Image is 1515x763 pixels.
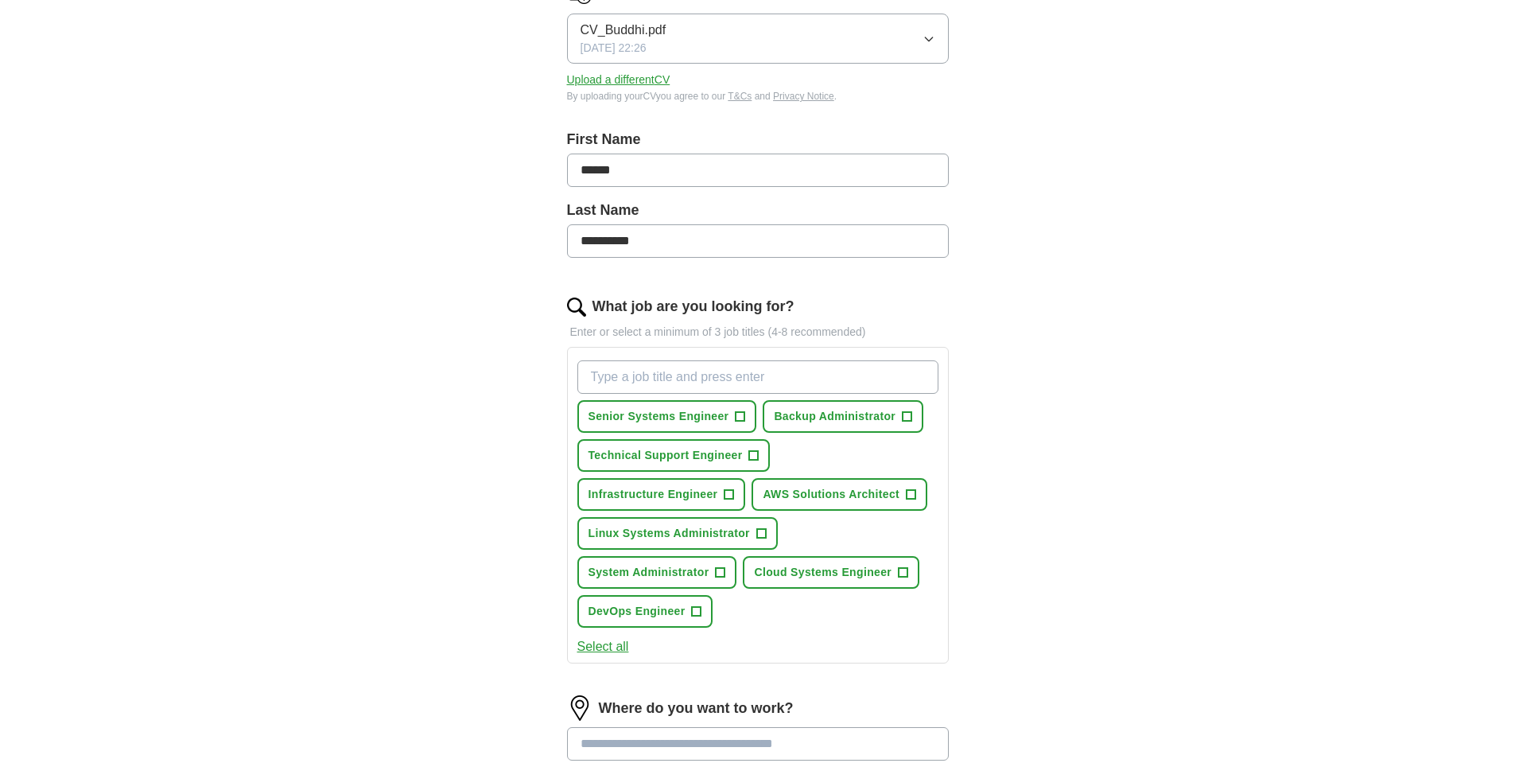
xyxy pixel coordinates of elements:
button: Backup Administrator [763,400,923,433]
span: System Administrator [589,564,709,581]
span: Linux Systems Administrator [589,525,750,542]
span: Senior Systems Engineer [589,408,729,425]
label: What job are you looking for? [592,296,794,317]
button: System Administrator [577,556,737,589]
span: [DATE] 22:26 [581,40,647,56]
label: First Name [567,129,949,150]
button: Technical Support Engineer [577,439,771,472]
span: CV_Buddhi.pdf [581,21,666,40]
input: Type a job title and press enter [577,360,938,394]
span: AWS Solutions Architect [763,486,899,503]
button: Linux Systems Administrator [577,517,778,550]
label: Where do you want to work? [599,698,794,719]
span: Cloud Systems Engineer [754,564,892,581]
img: location.png [567,695,592,721]
span: Backup Administrator [774,408,895,425]
span: DevOps Engineer [589,603,686,620]
button: CV_Buddhi.pdf[DATE] 22:26 [567,14,949,64]
button: Upload a differentCV [567,72,670,88]
button: Select all [577,637,629,656]
button: Senior Systems Engineer [577,400,757,433]
span: Technical Support Engineer [589,447,743,464]
p: Enter or select a minimum of 3 job titles (4-8 recommended) [567,324,949,341]
button: AWS Solutions Architect [752,478,927,511]
label: Last Name [567,200,949,221]
span: Infrastructure Engineer [589,486,718,503]
a: T&Cs [728,91,752,102]
button: Infrastructure Engineer [577,478,746,511]
a: Privacy Notice [773,91,834,102]
button: Cloud Systems Engineer [743,556,919,589]
button: DevOps Engineer [577,595,713,628]
img: search.png [567,298,586,317]
div: By uploading your CV you agree to our and . [567,89,949,103]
